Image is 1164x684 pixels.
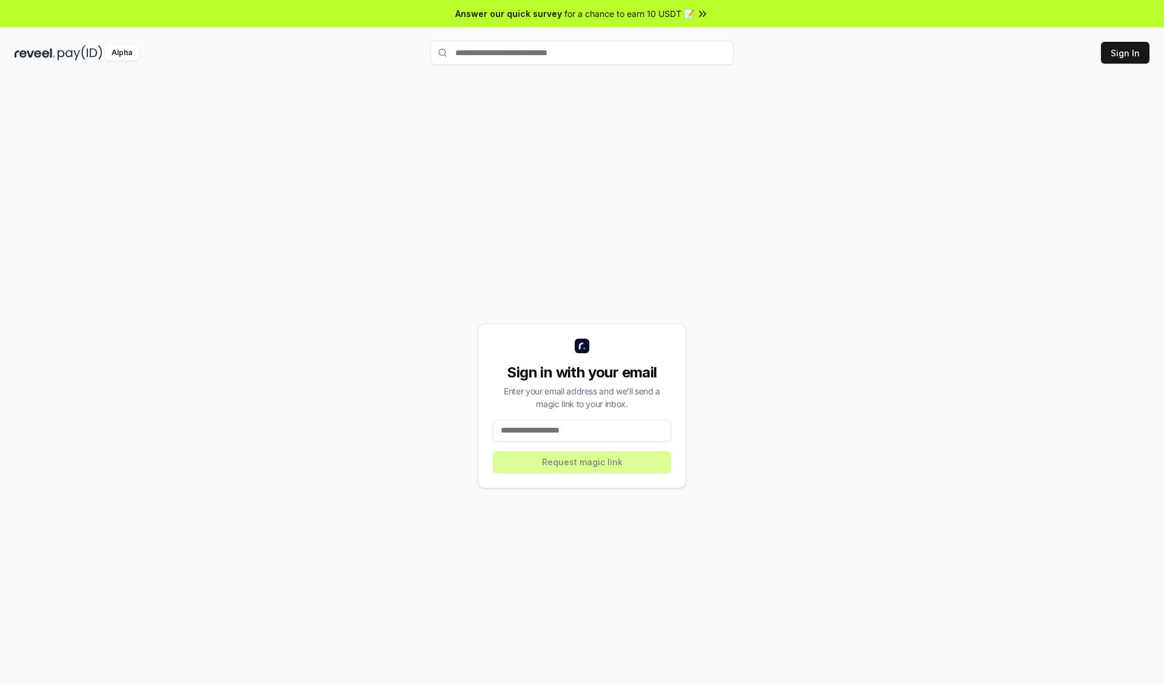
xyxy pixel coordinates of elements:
div: Alpha [105,45,139,61]
span: Answer our quick survey [455,7,562,20]
button: Sign In [1101,42,1149,64]
img: pay_id [58,45,102,61]
div: Enter your email address and we’ll send a magic link to your inbox. [493,385,671,410]
div: Sign in with your email [493,363,671,382]
img: logo_small [575,339,589,353]
img: reveel_dark [15,45,55,61]
span: for a chance to earn 10 USDT 📝 [564,7,694,20]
